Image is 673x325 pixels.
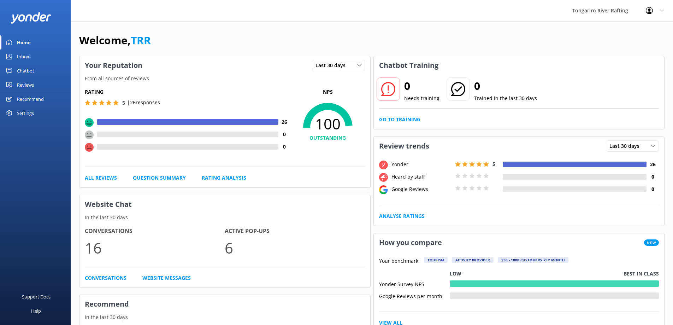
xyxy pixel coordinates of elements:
h3: Your Reputation [79,56,148,75]
span: New [644,239,659,246]
div: Yonder Survey NPS [379,280,450,287]
p: In the last 30 days [79,313,370,321]
h4: OUTSTANDING [291,134,365,142]
span: Last 30 days [609,142,644,150]
p: Best in class [624,270,659,278]
p: 16 [85,236,225,260]
div: Settings [17,106,34,120]
h3: Chatbot Training [374,56,444,75]
p: | 26 responses [127,99,160,106]
span: 5 [492,161,495,167]
h4: Conversations [85,227,225,236]
h4: 0 [647,173,659,181]
a: TRR [131,33,151,47]
div: Inbox [17,50,29,64]
h1: Welcome, [79,32,151,49]
div: Activity Provider [452,257,494,263]
h4: 0 [647,185,659,193]
h2: 0 [404,77,439,94]
h5: Rating [85,88,291,96]
div: Reviews [17,78,34,92]
h4: Active Pop-ups [225,227,365,236]
a: Rating Analysis [202,174,246,182]
div: Google Reviews per month [379,292,450,299]
h4: 0 [278,143,291,151]
a: Conversations [85,274,126,282]
h3: Website Chat [79,195,370,214]
h4: 0 [278,130,291,138]
h3: Review trends [374,137,435,155]
div: Help [31,304,41,318]
div: Home [17,35,31,50]
div: Yonder [390,161,453,168]
a: Website Messages [142,274,191,282]
div: Google Reviews [390,185,453,193]
div: Chatbot [17,64,34,78]
div: Support Docs [22,290,51,304]
h2: 0 [474,77,537,94]
div: Heard by staff [390,173,453,181]
img: yonder-white-logo.png [11,12,51,24]
p: Trained in the last 30 days [474,94,537,102]
h3: How you compare [374,233,447,252]
p: In the last 30 days [79,214,370,221]
a: Question Summary [133,174,186,182]
h4: 26 [647,161,659,168]
a: Go to Training [379,116,420,123]
p: Low [450,270,461,278]
a: Analyse Ratings [379,212,425,220]
span: Last 30 days [315,62,350,69]
span: 100 [291,115,365,133]
h3: Recommend [79,295,370,313]
p: NPS [291,88,365,96]
h4: 26 [278,118,291,126]
div: 250 - 1000 customers per month [498,257,568,263]
div: Tourism [424,257,448,263]
p: 6 [225,236,365,260]
a: All Reviews [85,174,117,182]
p: From all sources of reviews [79,75,370,82]
p: Your benchmark: [379,257,420,266]
span: 5 [122,99,125,106]
p: Needs training [404,94,439,102]
div: Recommend [17,92,44,106]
